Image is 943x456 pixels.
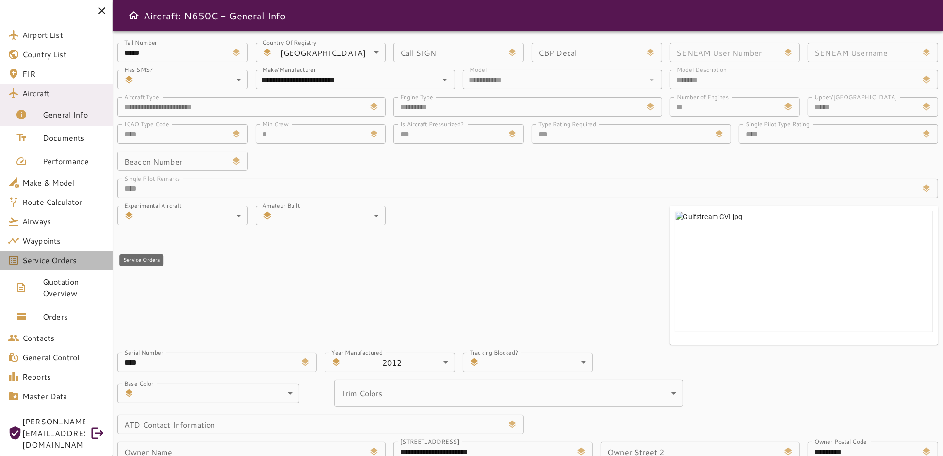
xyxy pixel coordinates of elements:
label: Model [470,66,487,74]
label: Serial Number [124,348,163,356]
label: ICAO Type Code [124,120,169,128]
label: Base Color [124,379,153,388]
span: Service Orders [22,254,105,266]
label: Year Manufactured [331,348,383,356]
label: Single Pilot Type Rating [746,120,810,128]
div: ​ [483,353,593,372]
span: FIR [22,68,105,80]
span: Master Data [22,390,105,402]
div: [GEOGRAPHIC_DATA] [276,43,386,62]
div: Service Orders [119,254,163,266]
label: Tracking Blocked? [470,348,518,356]
label: Tail Number [124,38,157,47]
div: ​ [138,206,248,225]
span: Documents [43,132,105,144]
label: [STREET_ADDRESS] [400,438,460,446]
span: Route Calculator [22,196,105,208]
span: Make & Model [22,177,105,188]
span: Reports [22,371,105,383]
label: Has SMS? [124,66,153,74]
div: 2012 [345,353,455,372]
label: Experimental Aircraft [124,202,182,210]
span: General Control [22,352,105,363]
span: Orders [43,311,105,322]
label: Aircraft Type [124,93,159,101]
button: Open [438,73,452,86]
button: Open drawer [124,6,144,25]
div: ​ [138,384,299,403]
label: Number of Engines [677,93,729,101]
span: Quotation Overview [43,276,105,299]
span: Country List [22,49,105,60]
h6: Aircraft: N650C - General Info [144,8,286,23]
label: Owner Postal Code [814,438,867,446]
label: Single Pilot Remarks [124,174,180,183]
span: Airport List [22,29,105,41]
label: Make/Manufacturer [262,66,316,74]
span: Waypoints [22,235,105,247]
img: Gulfstream GVI.jpg [675,211,933,332]
span: General Info [43,109,105,120]
span: Contacts [22,332,105,344]
div: ​ [276,206,386,225]
label: Is Aircraft Pressurized? [400,120,464,128]
div: ​ [334,380,683,407]
span: Aircraft [22,87,105,99]
label: Country Of Registry [262,38,317,47]
label: Model Description [677,66,727,74]
label: Min Crew [262,120,289,128]
div: ​ [138,70,248,89]
label: Upper/[GEOGRAPHIC_DATA] [814,93,897,101]
label: Type Rating Required [538,120,596,128]
label: Amateur Built [262,202,300,210]
span: Performance [43,155,105,167]
span: [PERSON_NAME][EMAIL_ADDRESS][DOMAIN_NAME] [22,416,85,451]
span: Airways [22,216,105,227]
label: Engine Type [400,93,433,101]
